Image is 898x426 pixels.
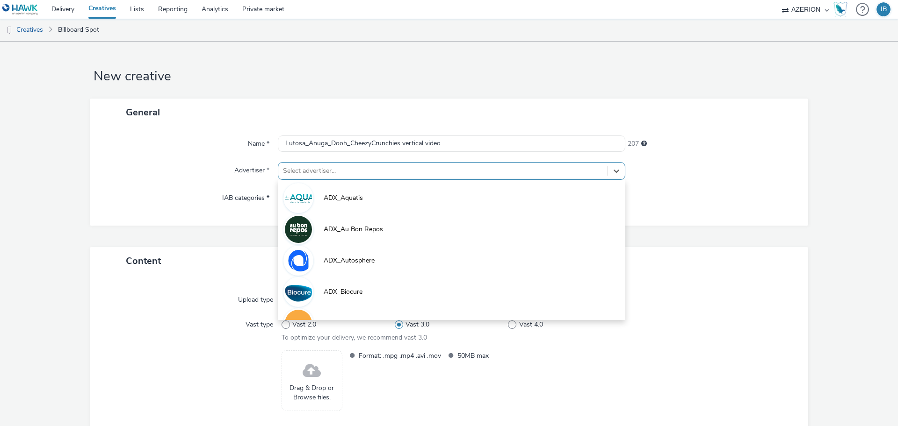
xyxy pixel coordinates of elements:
span: Vast 3.0 [406,320,429,329]
a: Billboard Spot [53,19,104,41]
img: ADX_Au Bon Repos [285,216,312,243]
label: IAB categories * [218,190,273,203]
img: dooh [5,26,14,35]
span: Format: .mpg .mp4 .avi .mov [359,350,441,361]
span: Vast 4.0 [519,320,543,329]
span: To optimize your delivery, we recommend vast 3.0 [282,333,427,342]
img: ADX_Camber [285,310,312,337]
span: ADX_Camber [324,319,363,328]
span: ADX_Au Bon Repos [324,225,383,234]
label: Upload type [234,291,277,305]
label: Advertiser * [231,162,273,175]
img: ADX_Biocure [285,278,312,305]
h1: New creative [90,68,808,85]
img: ADX_Aquatis [285,185,312,212]
span: Drag & Drop or Browse files. [287,383,337,403]
img: ADX_Autosphere [285,247,312,274]
img: undefined Logo [2,4,38,15]
div: Maximum 255 characters [641,139,647,149]
a: Hawk Academy [833,2,851,17]
span: ADX_Autosphere [324,256,375,265]
span: 207 [628,139,639,149]
span: 50MB max [457,350,540,361]
label: Vast type [242,316,277,329]
span: Content [126,255,161,267]
span: General [126,106,160,119]
span: Vast 2.0 [292,320,316,329]
label: Name * [244,135,273,149]
span: ADX_Aquatis [324,193,363,203]
div: JB [880,2,887,16]
img: Hawk Academy [833,2,847,17]
input: Name [278,135,625,152]
span: ADX_Biocure [324,287,362,297]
